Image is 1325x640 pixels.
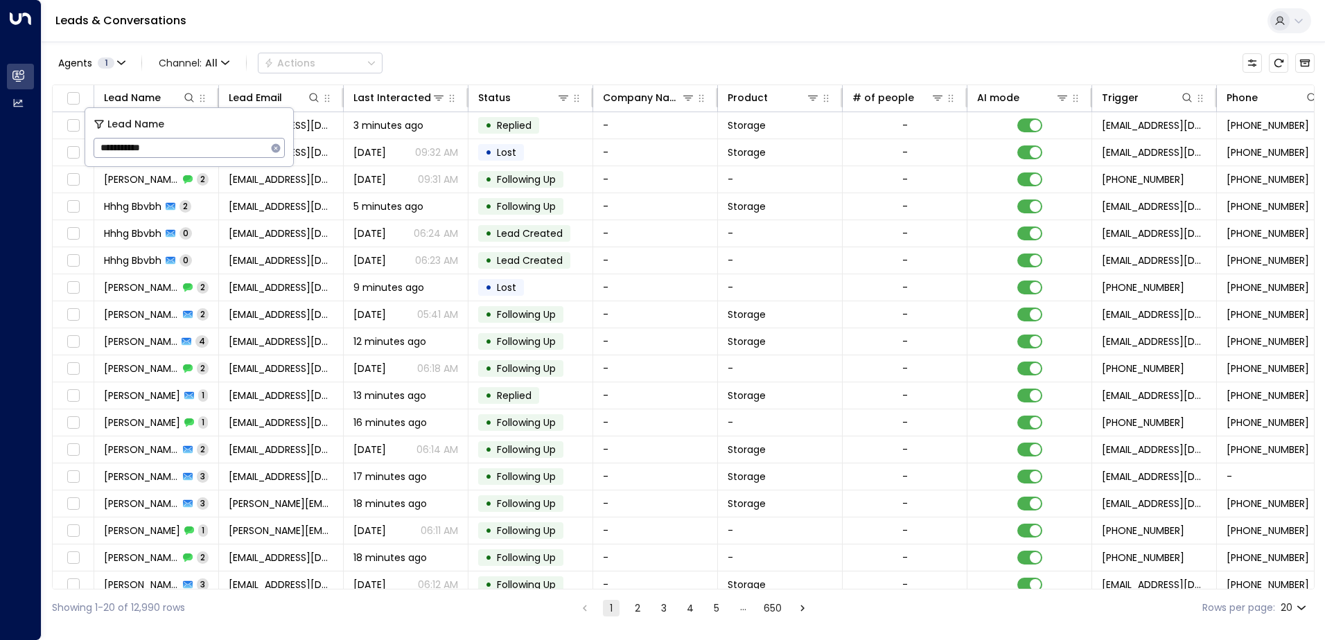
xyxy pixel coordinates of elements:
[1102,172,1184,186] span: +447411616543
[485,384,492,407] div: •
[104,199,161,213] span: Hhhg Bbvbh
[728,578,766,592] span: Storage
[353,389,426,402] span: 13 minutes ago
[1227,308,1309,321] span: +447578842260
[485,411,492,434] div: •
[258,53,383,73] div: Button group with a nested menu
[229,551,333,565] span: jrlandrews89@outlook.com
[1227,145,1309,159] span: +447411616713
[593,112,718,139] td: -
[1227,226,1309,240] span: +441214434302
[728,335,766,348] span: Storage
[353,172,386,186] span: Aug 30, 2025
[1102,281,1184,294] span: +447578842260
[576,599,811,616] nav: pagination navigation
[198,416,208,428] span: 1
[353,308,386,321] span: Yesterday
[485,222,492,245] div: •
[1102,89,1194,106] div: Trigger
[718,166,843,193] td: -
[64,333,82,350] span: Toggle select row
[485,465,492,488] div: •
[195,335,209,347] span: 4
[728,308,766,321] span: Storage
[64,495,82,513] span: Toggle select row
[902,443,908,456] div: -
[902,172,908,186] div: -
[1227,254,1309,267] span: +441214434302
[1227,89,1319,106] div: Phone
[415,145,458,159] p: 09:32 AM
[179,227,192,239] span: 0
[417,362,458,375] p: 06:18 AM
[728,470,766,483] span: Storage
[353,254,386,267] span: Yesterday
[1102,551,1184,565] span: +447775515741
[497,199,556,213] span: Following Up
[497,281,516,294] span: Lost
[55,12,186,28] a: Leads & Conversations
[64,144,82,161] span: Toggle select row
[1102,199,1206,213] span: leads@space-station.co.uk
[485,546,492,569] div: •
[718,247,843,274] td: -
[416,443,458,456] p: 06:14 AM
[603,89,681,106] div: Company Name
[64,90,82,107] span: Toggle select all
[229,497,333,510] span: patricia.ullbrich@gmail.com
[852,89,945,106] div: # of people
[1102,226,1206,240] span: leads@space-station.co.uk
[153,53,235,73] button: Channel:All
[1102,389,1206,402] span: leads@space-station.co.uk
[593,328,718,355] td: -
[64,171,82,188] span: Toggle select row
[417,308,458,321] p: 05:41 AM
[197,551,209,563] span: 2
[64,414,82,432] span: Toggle select row
[902,254,908,267] div: -
[593,463,718,490] td: -
[1227,578,1309,592] span: +447775515741
[902,524,908,537] div: -
[229,416,333,429] span: Changhez_khan@hotmail.com
[485,249,492,272] div: •
[1227,335,1309,348] span: +447715854391
[229,172,333,186] span: bentyrrell12@yahoo.co.uk
[353,443,386,456] span: Yesterday
[353,497,427,510] span: 18 minutes ago
[728,145,766,159] span: Storage
[229,89,321,106] div: Lead Email
[64,306,82,323] span: Toggle select row
[977,89,1069,106] div: AI mode
[718,274,843,301] td: -
[485,573,492,596] div: •
[353,118,423,132] span: 3 minutes ago
[629,600,646,616] button: Go to page 2
[229,308,333,321] span: ezeokoyechibuoyim@gmail.com
[64,279,82,296] span: Toggle select row
[1102,335,1206,348] span: leads@space-station.co.uk
[902,551,908,565] div: -
[902,335,908,348] div: -
[353,281,424,294] span: 9 minutes ago
[593,571,718,598] td: -
[1295,53,1315,73] button: Archived Leads
[593,490,718,517] td: -
[414,226,458,240] p: 06:24 AM
[64,387,82,405] span: Toggle select row
[718,409,843,436] td: -
[1202,601,1275,615] label: Rows per page:
[197,281,209,293] span: 2
[64,117,82,134] span: Toggle select row
[497,308,556,321] span: Following Up
[1227,281,1309,294] span: +447578842260
[728,89,768,106] div: Product
[728,89,820,106] div: Product
[593,544,718,571] td: -
[497,416,556,429] span: Following Up
[478,89,570,106] div: Status
[593,355,718,382] td: -
[902,308,908,321] div: -
[1227,362,1309,375] span: +447715854391
[603,600,620,616] button: page 1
